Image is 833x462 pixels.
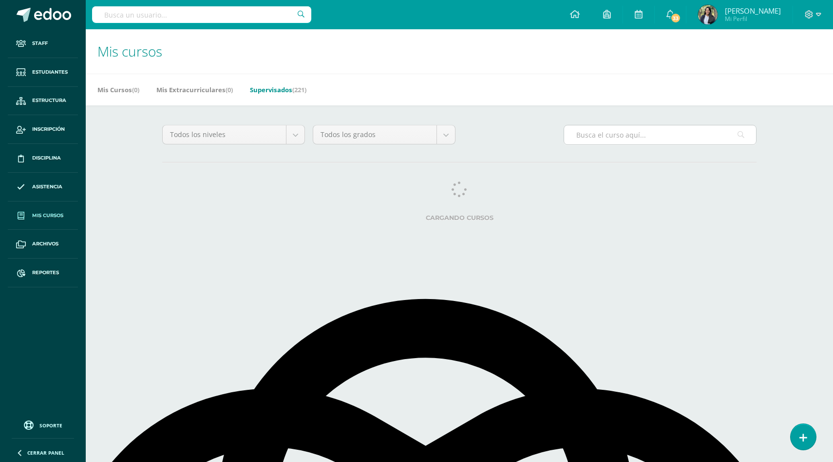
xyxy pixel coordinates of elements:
a: Mis cursos [8,201,78,230]
span: Disciplina [32,154,61,162]
span: Cerrar panel [27,449,64,456]
span: Asistencia [32,183,62,191]
span: (221) [292,85,306,94]
a: Archivos [8,230,78,259]
span: (0) [226,85,233,94]
a: Estructura [8,87,78,116]
a: Estudiantes [8,58,78,87]
span: (0) [132,85,139,94]
span: Estudiantes [32,68,68,76]
a: Supervisados(221) [250,82,306,98]
span: [PERSON_NAME] [725,6,781,16]
span: Todos los niveles [170,125,279,144]
a: Todos los niveles [163,125,304,144]
label: Cargando cursos [162,214,757,221]
span: Estructura [32,97,66,104]
a: Mis Extracurriculares(0) [156,82,233,98]
a: Todos los grados [313,125,455,144]
span: Mis cursos [32,212,63,220]
img: 247ceca204fa65a9317ba2c0f2905932.png [698,5,718,24]
span: Soporte [39,422,62,429]
span: Staff [32,40,48,47]
a: Reportes [8,259,78,287]
span: Mis cursos [97,42,162,60]
input: Busca un usuario... [92,6,311,23]
a: Staff [8,29,78,58]
span: Reportes [32,269,59,277]
a: Soporte [12,418,74,431]
span: Todos los grados [321,125,429,144]
a: Disciplina [8,144,78,173]
a: Asistencia [8,173,78,201]
span: Mi Perfil [725,15,781,23]
span: 33 [670,13,681,23]
input: Busca el curso aquí... [564,125,756,144]
span: Inscripción [32,125,65,133]
a: Inscripción [8,115,78,144]
span: Archivos [32,240,58,248]
a: Mis Cursos(0) [97,82,139,98]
